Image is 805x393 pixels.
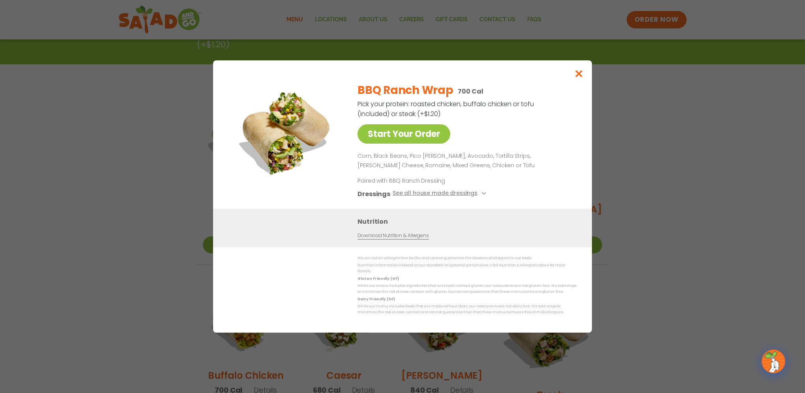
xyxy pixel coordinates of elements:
h3: Dressings [358,189,390,199]
p: While our menu includes foods that are made without dairy, our restaurants are not dairy free. We... [358,303,576,316]
h2: BBQ Ranch Wrap [358,82,453,99]
strong: Gluten Friendly (GF) [358,276,399,281]
a: Start Your Order [358,124,450,144]
h3: Nutrition [358,217,580,226]
p: Corn, Black Beans, Pico [PERSON_NAME], Avocado, Tortilla Strips, [PERSON_NAME] Cheese, Romaine, M... [358,152,573,170]
button: Close modal [566,60,592,87]
a: Download Nutrition & Allergens [358,232,429,240]
p: While our menu includes ingredients that are made without gluten, our restaurants are not gluten ... [358,283,576,295]
img: wpChatIcon [762,350,784,372]
p: Nutrition information is based on our standard recipes and portion sizes. Click Nutrition & Aller... [358,262,576,275]
img: Featured product photo for BBQ Ranch Wrap [231,76,341,187]
p: We are not an allergen free facility and cannot guarantee the absence of allergens in our foods. [358,255,576,261]
p: Paired with BBQ Ranch Dressing [358,177,504,185]
button: See all house made dressings [393,189,489,199]
p: 700 Cal [458,86,483,96]
strong: Dairy Friendly (DF) [358,297,395,301]
p: Pick your protein: roasted chicken, buffalo chicken or tofu (included) or steak (+$1.20) [358,99,535,119]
